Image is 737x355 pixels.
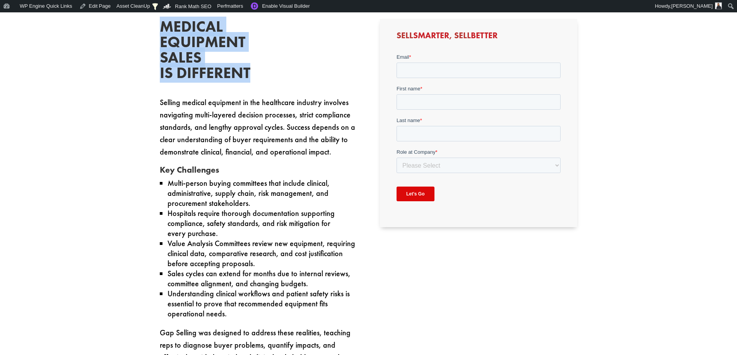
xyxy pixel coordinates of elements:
span: [PERSON_NAME] [671,3,713,9]
img: tab_domain_overview_orange.svg [21,49,27,55]
div: Keywords by Traffic [85,49,130,54]
p: Sales cycles can extend for months due to internal reviews, committee alignment, and changing bud... [168,268,357,289]
span: Rank Math SEO [175,3,211,9]
p: Value Analysis Committees review new equipment, requiring clinical data, comparative research, an... [168,238,357,268]
img: website_grey.svg [12,20,19,26]
div: Domain Overview [29,49,69,54]
h2: Medical Equipment Sales is Different [160,19,276,85]
img: tab_keywords_by_traffic_grey.svg [77,49,83,55]
iframe: Form 0 [397,53,561,215]
span: Better [471,30,498,41]
p: Selling medical equipment in the healthcare industry involves navigating multi-layered decision p... [160,96,357,166]
h3: Sell , Sell [397,31,561,44]
p: Hospitals require thorough documentation supporting compliance, safety standards, and risk mitiga... [168,208,357,238]
span: Smarter [413,30,449,41]
img: logo_orange.svg [12,12,19,19]
p: Multi-person buying committees that include clinical, administrative, supply chain, risk manageme... [168,178,357,208]
p: Understanding clinical workflows and patient safety risks is essential to prove that recommended ... [168,289,357,319]
div: v 4.0.25 [22,12,38,19]
div: Domain: [DOMAIN_NAME] [20,20,85,26]
h3: Key Challenges [160,166,357,178]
